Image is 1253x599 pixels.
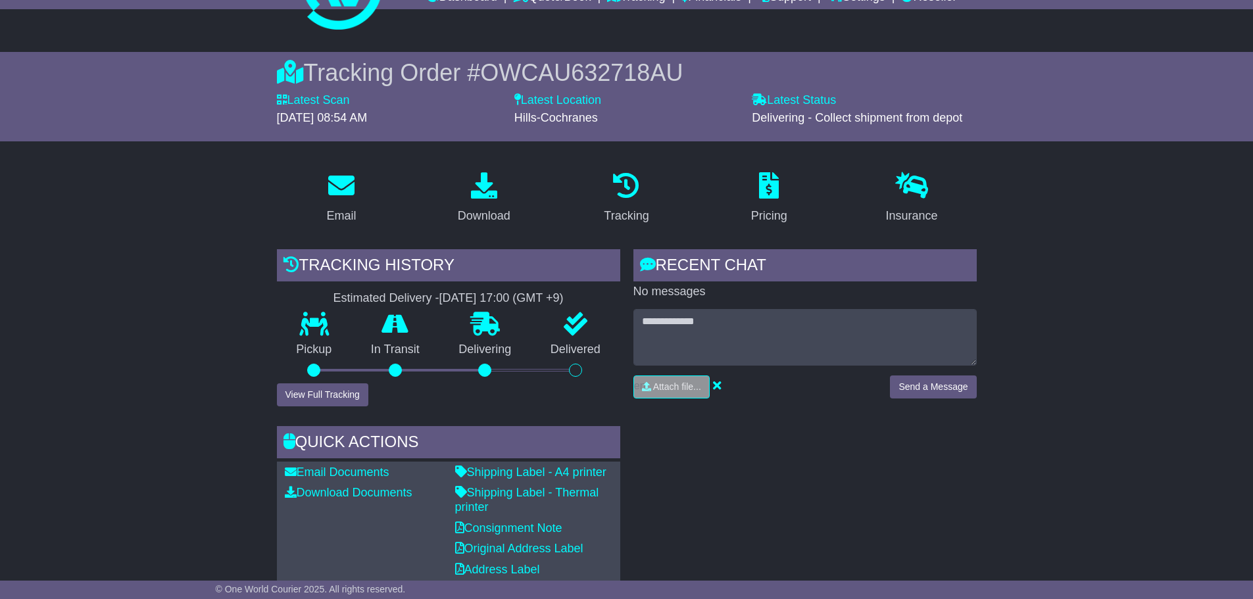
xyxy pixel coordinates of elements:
a: Consignment Note [455,521,562,535]
div: Tracking history [277,249,620,285]
span: OWCAU632718AU [480,59,683,86]
div: Pricing [751,207,787,225]
button: Send a Message [890,375,976,398]
a: Email Documents [285,466,389,479]
p: Delivered [531,343,620,357]
div: Quick Actions [277,426,620,462]
div: Download [458,207,510,225]
p: Delivering [439,343,531,357]
div: Tracking [604,207,649,225]
span: Hills-Cochranes [514,111,598,124]
div: RECENT CHAT [633,249,977,285]
div: Tracking Order # [277,59,977,87]
a: Pricing [743,168,796,229]
span: [DATE] 08:54 AM [277,111,368,124]
p: In Transit [351,343,439,357]
div: Insurance [886,207,938,225]
div: Email [326,207,356,225]
a: Download Documents [285,486,412,499]
span: Delivering - Collect shipment from depot [752,111,962,124]
button: View Full Tracking [277,383,368,406]
a: Shipping Label - Thermal printer [455,486,599,514]
a: Shipping Label - A4 printer [455,466,606,479]
div: Estimated Delivery - [277,291,620,306]
span: © One World Courier 2025. All rights reserved. [216,584,406,594]
label: Latest Status [752,93,836,108]
a: Address Label [455,563,540,576]
label: Latest Scan [277,93,350,108]
a: Tracking [595,168,657,229]
a: Email [318,168,364,229]
a: Insurance [877,168,946,229]
label: Latest Location [514,93,601,108]
p: No messages [633,285,977,299]
p: Pickup [277,343,352,357]
div: [DATE] 17:00 (GMT +9) [439,291,564,306]
a: Original Address Label [455,542,583,555]
a: Download [449,168,519,229]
